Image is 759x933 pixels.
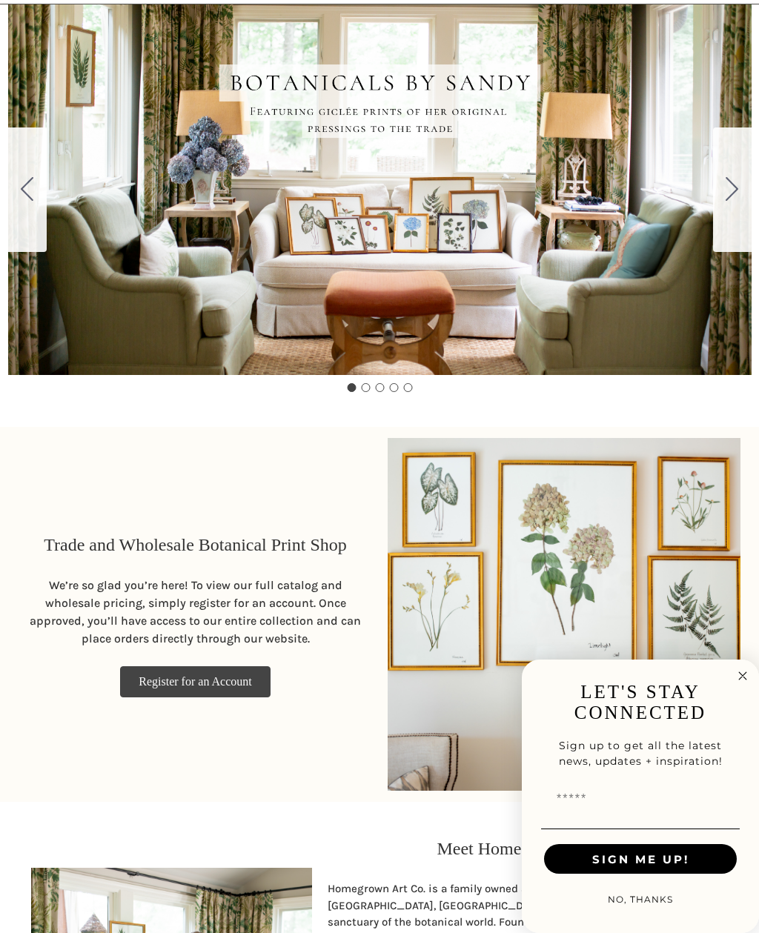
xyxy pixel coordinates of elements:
button: Go to slide 5 [403,383,412,392]
p: Meet Homegrown Art Co [437,835,619,862]
div: FLYOUT Form [522,660,759,933]
button: SIGN ME UP! [544,844,737,874]
button: NO, THANKS [600,885,680,914]
button: Go to slide 1 [347,383,356,392]
button: Go to slide 2 [713,127,752,252]
a: Register for an Account [120,666,270,697]
p: Trade and Wholesale Botanical Print Shop [44,531,347,558]
span: LET'S STAY CONNECTED [574,682,706,723]
button: Close dialog [734,667,752,685]
button: Go to slide 2 [361,383,370,392]
span: Sign up to get all the latest news, updates + inspiration! [559,739,723,768]
input: Email [544,784,737,814]
button: Go to slide 3 [375,383,384,392]
button: Go to slide 5 [8,127,47,252]
button: Go to slide 4 [389,383,398,392]
p: We’re so glad you’re here! To view our full catalog and wholesale pricing, simply register for an... [26,577,365,648]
